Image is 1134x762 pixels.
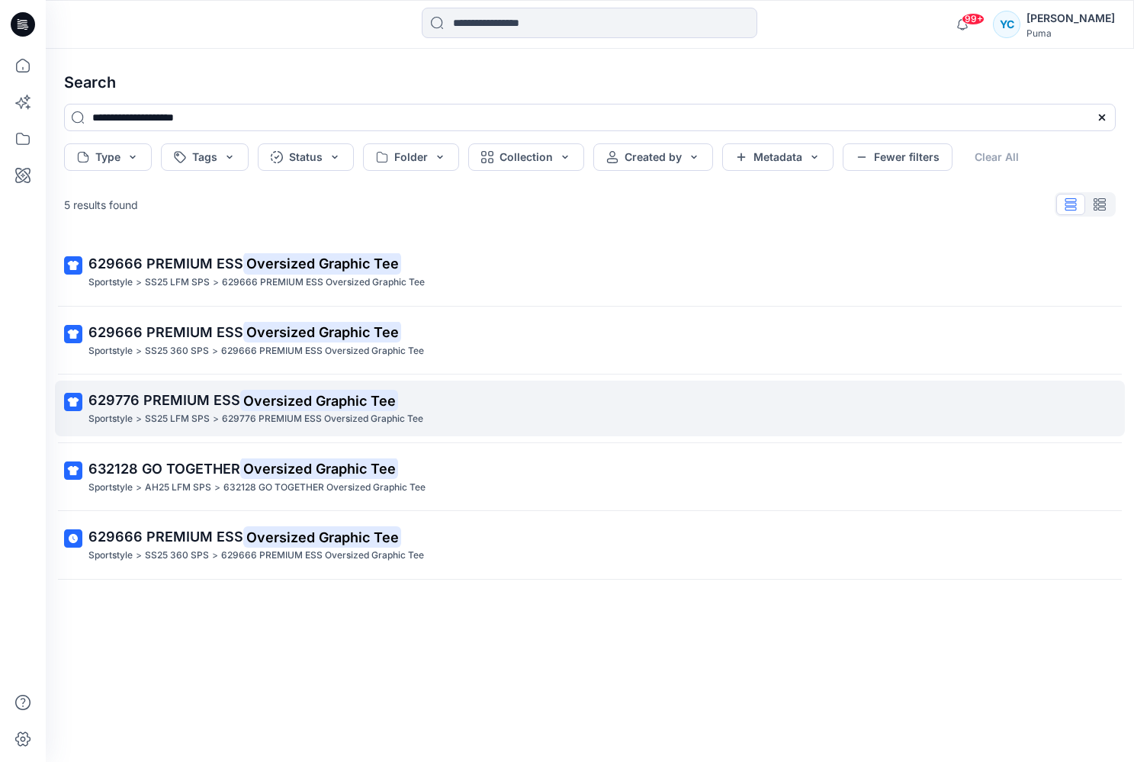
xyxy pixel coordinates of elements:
[145,275,210,291] p: SS25 LFM SPS
[88,256,243,272] span: 629666 PREMIUM ESS
[221,548,424,564] p: 629666 PREMIUM ESS Oversized Graphic Tee
[136,275,142,291] p: >
[136,548,142,564] p: >
[145,411,210,427] p: SS25 LFM SPS
[222,411,423,427] p: 629776 PREMIUM ESS Oversized Graphic Tee
[843,143,952,171] button: Fewer filters
[243,526,401,548] mark: Oversized Graphic Tee
[55,244,1125,300] a: 629666 PREMIUM ESSOversized Graphic TeeSportstyle>SS25 LFM SPS>629666 PREMIUM ESS Oversized Graph...
[468,143,584,171] button: Collection
[88,392,240,408] span: 629776 PREMIUM ESS
[1026,9,1115,27] div: [PERSON_NAME]
[222,275,425,291] p: 629666 PREMIUM ESS Oversized Graphic Tee
[962,13,985,25] span: 99+
[88,275,133,291] p: Sportstyle
[136,343,142,359] p: >
[145,480,211,496] p: AH25 LFM SPS
[136,411,142,427] p: >
[88,324,243,340] span: 629666 PREMIUM ESS
[136,480,142,496] p: >
[1026,27,1115,39] div: Puma
[161,143,249,171] button: Tags
[213,411,219,427] p: >
[55,313,1125,368] a: 629666 PREMIUM ESSOversized Graphic TeeSportstyle>SS25 360 SPS>629666 PREMIUM ESS Oversized Graph...
[593,143,713,171] button: Created by
[214,480,220,496] p: >
[88,411,133,427] p: Sportstyle
[55,449,1125,505] a: 632128 GO TOGETHEROversized Graphic TeeSportstyle>AH25 LFM SPS>632128 GO TOGETHER Oversized Graph...
[145,343,209,359] p: SS25 360 SPS
[223,480,426,496] p: 632128 GO TOGETHER Oversized Graphic Tee
[64,197,138,213] p: 5 results found
[55,381,1125,436] a: 629776 PREMIUM ESSOversized Graphic TeeSportstyle>SS25 LFM SPS>629776 PREMIUM ESS Oversized Graph...
[213,275,219,291] p: >
[212,548,218,564] p: >
[145,548,209,564] p: SS25 360 SPS
[88,548,133,564] p: Sportstyle
[240,458,398,479] mark: Oversized Graphic Tee
[243,252,401,274] mark: Oversized Graphic Tee
[52,61,1128,104] h4: Search
[993,11,1020,38] div: YC
[64,143,152,171] button: Type
[240,390,398,411] mark: Oversized Graphic Tee
[88,343,133,359] p: Sportstyle
[363,143,459,171] button: Folder
[722,143,834,171] button: Metadata
[88,480,133,496] p: Sportstyle
[88,529,243,545] span: 629666 PREMIUM ESS
[88,461,240,477] span: 632128 GO TOGETHER
[221,343,424,359] p: 629666 PREMIUM ESS Oversized Graphic Tee
[55,517,1125,573] a: 629666 PREMIUM ESSOversized Graphic TeeSportstyle>SS25 360 SPS>629666 PREMIUM ESS Oversized Graph...
[258,143,354,171] button: Status
[243,321,401,342] mark: Oversized Graphic Tee
[212,343,218,359] p: >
